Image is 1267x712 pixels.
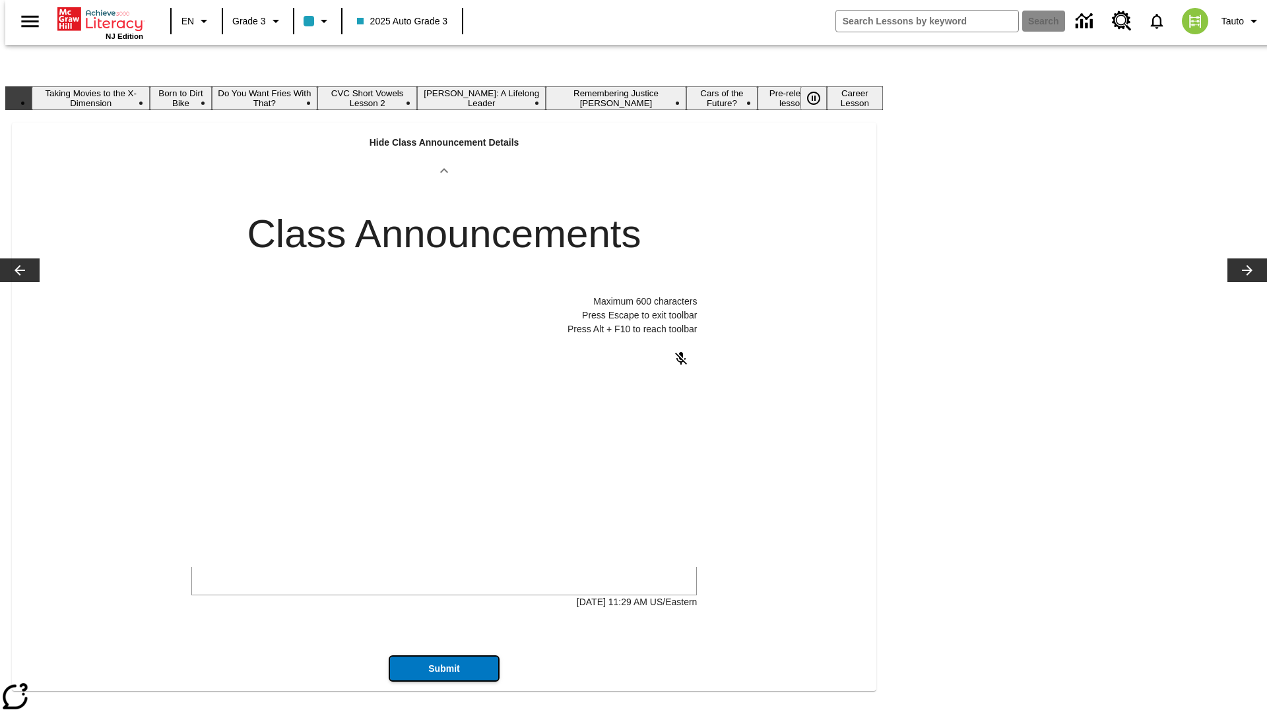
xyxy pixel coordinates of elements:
[227,9,289,33] button: Grade: Grade 3, Select a grade
[317,86,417,110] button: Slide 4 CVC Short Vowels Lesson 2
[11,2,49,41] button: Open side menu
[800,86,827,110] button: Pause
[57,6,143,32] a: Home
[665,343,697,374] button: Click to activate and allow voice recognition
[5,11,193,34] p: Announcements @#$%) at [DATE] 9:00:12 PM
[546,86,686,110] button: Slide 6 Remembering Justice O'Connor
[758,86,827,110] button: Slide 8 Pre-release lesson
[417,86,546,110] button: Slide 5 Dianne Feinstein: A Lifelong Leader
[1104,3,1140,39] a: Resource Center, Will open in new tab
[1174,4,1216,38] button: Select a new avatar
[232,15,266,28] span: Grade 3
[247,210,641,258] h2: Class Announcements
[191,295,698,309] p: Maximum 600 characters
[1140,4,1174,38] a: Notifications
[12,123,876,179] div: Hide Class Announcement Details
[1216,9,1267,33] button: Profile/Settings
[686,86,758,110] button: Slide 7 Cars of the Future?
[150,86,211,110] button: Slide 2 Born to Dirt Bike
[1068,3,1104,40] a: Data Center
[191,322,698,336] p: Press Alt + F10 to reach toolbar
[577,595,698,609] p: [DATE] 11:29 AM US/Eastern
[191,309,698,322] p: Press Escape to exit toolbar
[827,86,883,110] button: Slide 9 Career Lesson
[57,5,143,40] div: Home
[212,86,317,110] button: Slide 3 Do You Want Fries With That?
[370,136,519,150] p: Hide Class Announcement Details
[32,86,150,110] button: Slide 1 Taking Movies to the X-Dimension
[800,86,840,110] div: Pause
[357,15,448,28] span: 2025 Auto Grade 3
[181,15,194,28] span: EN
[298,9,337,33] button: Class color is light blue. Change class color
[176,9,218,33] button: Language: EN, Select a language
[1182,8,1208,34] img: avatar image
[1221,15,1244,28] span: Tauto
[390,657,498,681] button: Submit
[106,32,143,40] span: NJ Edition
[12,179,876,692] div: Hide Class Announcement Details
[1227,258,1267,282] button: Lesson carousel, Next
[5,11,193,34] body: Maximum 600 characters Press Escape to exit toolbar Press Alt + F10 to reach toolbar
[836,11,1018,32] input: search field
